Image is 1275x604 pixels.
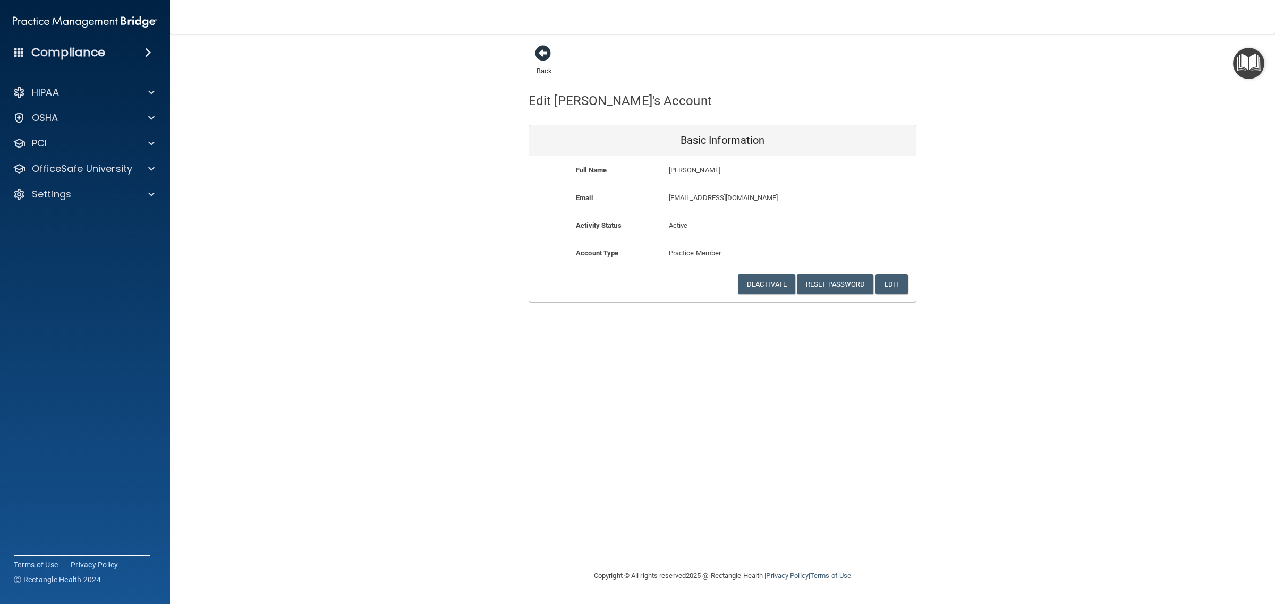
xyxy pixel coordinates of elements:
a: HIPAA [13,86,155,99]
button: Edit [875,274,908,294]
h4: Compliance [31,45,105,60]
button: Open Resource Center [1233,48,1264,79]
a: Back [537,54,552,75]
a: Privacy Policy [71,559,118,570]
p: [PERSON_NAME] [669,164,838,177]
a: Terms of Use [14,559,58,570]
b: Activity Status [576,221,622,229]
div: Copyright © All rights reserved 2025 @ Rectangle Health | | [529,559,916,593]
p: OfficeSafe University [32,162,132,175]
a: Privacy Policy [766,572,808,580]
p: Practice Member [669,247,777,260]
p: OSHA [32,111,58,124]
a: Settings [13,188,155,201]
p: Active [669,219,777,232]
b: Email [576,194,593,202]
p: Settings [32,188,71,201]
p: PCI [32,137,47,150]
p: HIPAA [32,86,59,99]
a: PCI [13,137,155,150]
img: PMB logo [13,11,157,32]
h4: Edit [PERSON_NAME]'s Account [529,94,712,108]
a: OSHA [13,111,155,124]
a: Terms of Use [810,572,851,580]
button: Deactivate [738,274,795,294]
span: Ⓒ Rectangle Health 2024 [14,574,101,585]
b: Account Type [576,249,618,257]
a: OfficeSafe University [13,162,155,175]
b: Full Name [576,166,607,174]
div: Basic Information [529,125,916,156]
p: [EMAIL_ADDRESS][DOMAIN_NAME] [669,192,838,204]
button: Reset Password [797,274,873,294]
